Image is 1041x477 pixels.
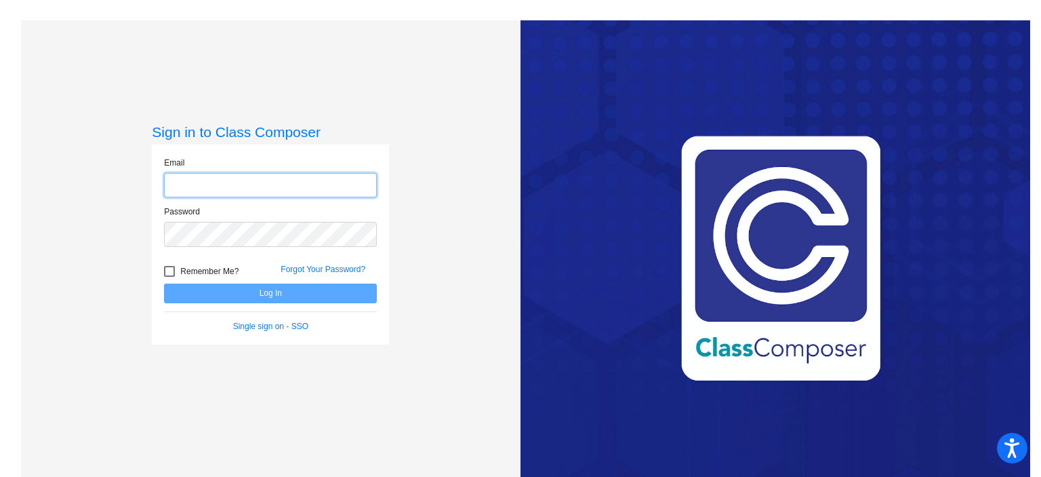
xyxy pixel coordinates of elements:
[164,157,184,169] label: Email
[164,284,377,303] button: Log In
[233,322,308,331] a: Single sign on - SSO
[152,123,389,140] h3: Sign in to Class Composer
[164,206,200,218] label: Password
[281,265,365,274] a: Forgot Your Password?
[180,263,239,280] span: Remember Me?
